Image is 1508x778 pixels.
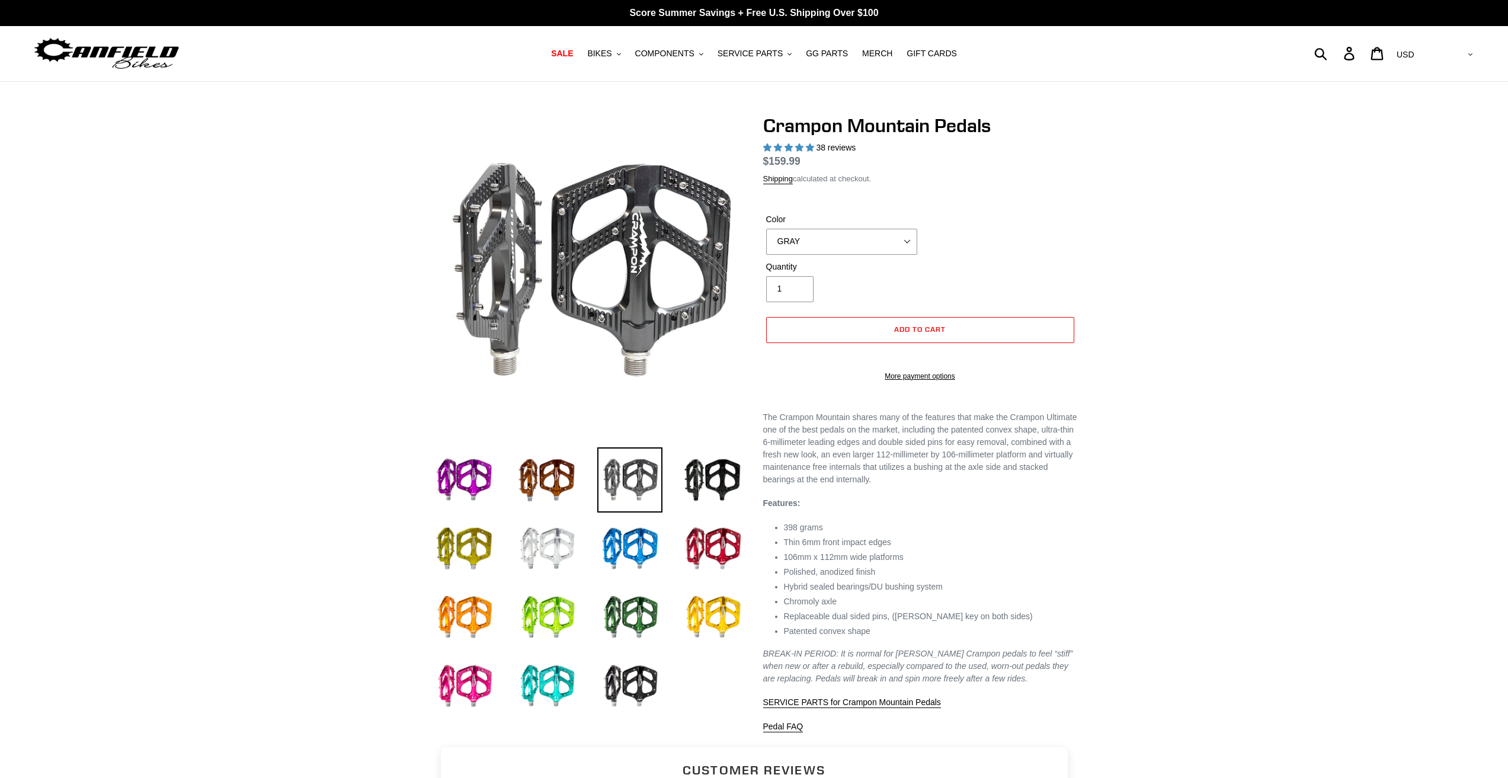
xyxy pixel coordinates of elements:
a: GG PARTS [800,46,854,62]
span: BIKES [587,49,611,59]
span: SALE [551,49,573,59]
label: Quantity [766,261,917,273]
img: grey [434,117,743,426]
a: MERCH [856,46,898,62]
button: SERVICE PARTS [712,46,798,62]
img: Load image into Gallery viewer, pink [431,654,497,719]
a: Shipping [763,174,793,184]
span: SERVICE PARTS [718,49,783,59]
span: GG PARTS [806,49,848,59]
em: BREAK-IN PERIOD: It is normal for [PERSON_NAME] Crampon pedals to feel “stiff” when new or after ... [763,649,1073,683]
span: GIFT CARDS [907,49,957,59]
img: Load image into Gallery viewer, PNW-green [597,585,662,650]
p: The Crampon Mountain shares many of the features that make the Crampon Ultimate one of the best p... [763,411,1077,486]
a: GIFT CARDS [901,46,963,62]
img: Load image into Gallery viewer, orange [431,585,497,650]
span: SERVICE PARTS for Crampon Mountain Pedals [763,697,941,707]
li: Patented convex shape [784,625,1077,638]
img: Load image into Gallery viewer, red [680,516,745,581]
img: Load image into Gallery viewer, purple [431,447,497,513]
a: Pedal FAQ [763,722,803,732]
div: calculated at checkout. [763,173,1077,185]
li: 398 grams [784,521,1077,534]
span: $159.99 [763,155,801,167]
button: Add to cart [766,317,1074,343]
button: BIKES [581,46,626,62]
img: Load image into Gallery viewer, turquoise [514,654,579,719]
img: Load image into Gallery viewer, grey [597,447,662,513]
h1: Crampon Mountain Pedals [763,114,1077,137]
a: SALE [545,46,579,62]
li: Chromoly axle [784,595,1077,608]
a: More payment options [766,371,1074,382]
span: Add to cart [894,325,946,334]
img: Load image into Gallery viewer, gold [680,585,745,650]
img: Load image into Gallery viewer, fern-green [514,585,579,650]
li: Replaceable dual sided pins, ([PERSON_NAME] key on both sides) [784,610,1077,623]
li: Polished, anodized finish [784,566,1077,578]
img: Load image into Gallery viewer, blue [597,516,662,581]
span: COMPONENTS [635,49,694,59]
li: Hybrid sealed bearings/DU bushing system [784,581,1077,593]
input: Search [1321,40,1351,66]
img: Load image into Gallery viewer, black [597,654,662,719]
img: Load image into Gallery viewer, bronze [514,447,579,513]
img: Canfield Bikes [33,35,181,72]
span: 38 reviews [816,143,856,152]
a: SERVICE PARTS for Crampon Mountain Pedals [763,697,941,708]
li: 106mm x 112mm wide platforms [784,551,1077,564]
span: 4.97 stars [763,143,817,152]
img: Load image into Gallery viewer, gold [431,516,497,581]
label: Color [766,213,917,226]
li: Thin 6mm front impact edges [784,536,1077,549]
img: Load image into Gallery viewer, Silver [514,516,579,581]
button: COMPONENTS [629,46,709,62]
span: MERCH [862,49,892,59]
img: Load image into Gallery viewer, stealth [680,447,745,513]
strong: Features: [763,498,801,508]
